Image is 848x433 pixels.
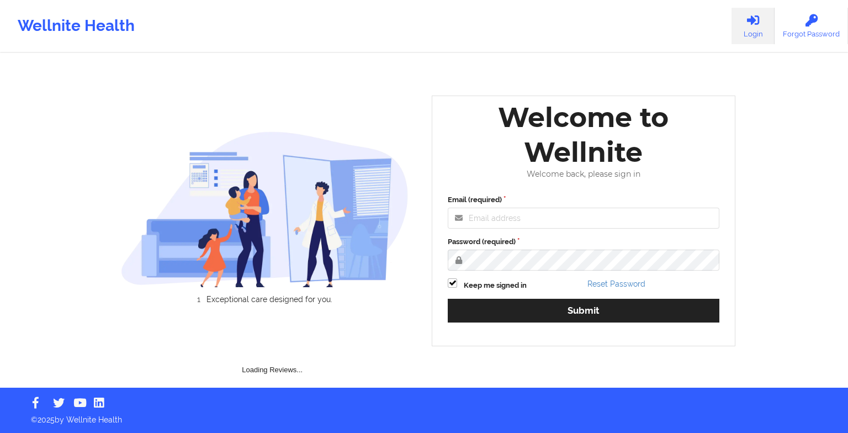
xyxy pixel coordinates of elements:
button: Submit [448,299,719,323]
img: wellnite-auth-hero_200.c722682e.png [121,131,409,287]
p: © 2025 by Wellnite Health [23,406,825,425]
div: Loading Reviews... [121,323,425,376]
label: Keep me signed in [464,280,527,291]
a: Forgot Password [775,8,848,44]
label: Email (required) [448,194,719,205]
li: Exceptional care designed for you. [130,295,409,304]
div: Welcome back, please sign in [440,170,727,179]
a: Reset Password [587,279,645,288]
label: Password (required) [448,236,719,247]
input: Email address [448,208,719,229]
div: Welcome to Wellnite [440,100,727,170]
a: Login [732,8,775,44]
